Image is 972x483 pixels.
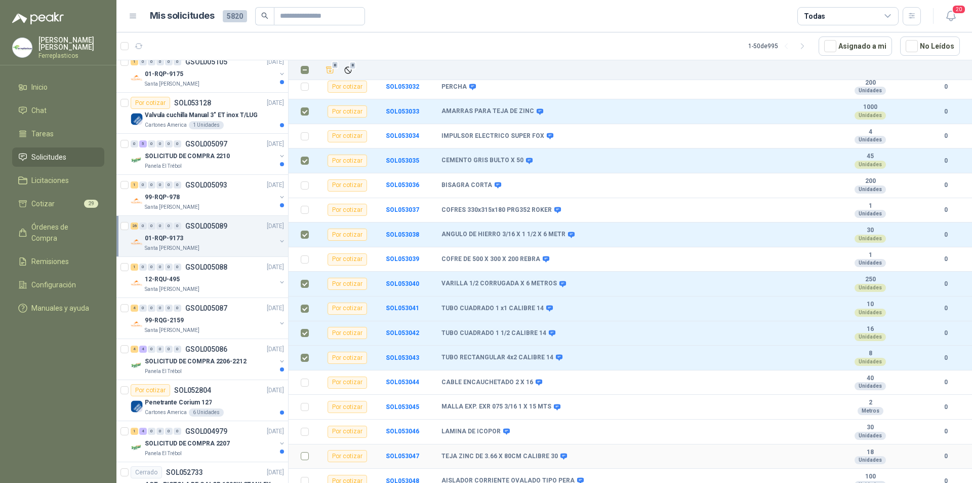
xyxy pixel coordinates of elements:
[31,198,55,209] span: Cotizar
[835,375,905,383] b: 40
[131,305,138,312] div: 4
[328,253,367,266] div: Por cotizar
[441,206,552,214] b: COFRES 330x315x180 PRG352 ROKER
[174,428,181,435] div: 0
[855,309,886,317] div: Unidades
[386,255,419,263] b: SOL053039
[931,156,960,166] b: 0
[441,329,546,338] b: TUBO CUADRADO 1 1/2 CALIBRE 14
[185,58,227,65] p: GSOL005105
[145,193,180,202] p: 99-RQP-978
[31,175,69,186] span: Licitaciones
[835,128,905,136] b: 4
[165,181,173,189] div: 0
[131,222,138,230] div: 26
[145,80,199,88] p: Santa [PERSON_NAME]
[386,206,419,213] b: SOL053037
[139,181,147,189] div: 0
[156,140,164,147] div: 0
[441,354,553,362] b: TUBO RECTANGULAR 4x2 CALIBRE 14
[386,157,419,164] a: SOL053035
[139,58,147,65] div: 0
[441,379,533,387] b: CABLE ENCAUCHETADO 2 X 16
[156,346,164,353] div: 0
[189,121,224,129] div: 1 Unidades
[145,110,258,120] p: Valvula cuchilla Manual 3" ET inox T/LUG
[145,357,247,366] p: SOLICITUD DE COMPRA 2206-2212
[332,61,339,69] span: 8
[12,194,104,213] a: Cotizar29
[12,124,104,143] a: Tareas
[38,36,104,51] p: [PERSON_NAME] [PERSON_NAME]
[386,379,419,386] a: SOL053044
[328,377,367,389] div: Por cotizar
[441,157,523,165] b: CEMENTO GRIS BULTO X 50
[386,231,419,238] a: SOL053038
[131,425,286,458] a: 1 4 0 0 0 0 GSOL004979[DATE] Company LogoSOLICITUD DE COMPRA 2207Panela El Trébol
[835,227,905,235] b: 30
[185,305,227,312] p: GSOL005087
[267,221,284,231] p: [DATE]
[386,453,419,460] b: SOL053047
[835,202,905,210] b: 1
[386,428,419,435] a: SOL053046
[131,428,138,435] div: 1
[145,203,199,211] p: Santa [PERSON_NAME]
[855,358,886,366] div: Unidades
[145,121,187,129] p: Cartones America
[323,63,337,77] button: Añadir
[942,7,960,25] button: 20
[855,284,886,292] div: Unidades
[139,428,147,435] div: 4
[349,61,356,69] span: 8
[148,305,155,312] div: 0
[139,222,147,230] div: 0
[835,399,905,407] b: 2
[165,140,173,147] div: 0
[131,56,286,88] a: 1 0 0 0 0 0 GSOL005105[DATE] Company Logo01-RQP-9175Santa [PERSON_NAME]
[386,83,419,90] b: SOL053032
[267,57,284,67] p: [DATE]
[12,171,104,190] a: Licitaciones
[174,387,211,394] p: SOL052804
[131,264,138,271] div: 1
[328,179,367,192] div: Por cotizar
[835,276,905,284] b: 250
[116,93,288,134] a: Por cotizarSOL053128[DATE] Company LogoValvula cuchilla Manual 3" ET inox T/LUGCartones America1 ...
[31,152,66,163] span: Solicitudes
[835,449,905,457] b: 18
[131,181,138,189] div: 1
[174,222,181,230] div: 0
[441,403,551,411] b: MALLA EXP. EXR 075 3/16 1 X 15 MTS
[855,235,886,243] div: Unidades
[31,82,48,93] span: Inicio
[185,346,227,353] p: GSOL005086
[131,277,143,289] img: Company Logo
[441,305,544,313] b: TUBO CUADRADO 1 x1 CALIBRE 14
[148,428,155,435] div: 0
[148,346,155,353] div: 0
[931,452,960,461] b: 0
[267,304,284,313] p: [DATE]
[174,181,181,189] div: 0
[145,326,199,335] p: Santa [PERSON_NAME]
[131,400,143,413] img: Company Logo
[441,181,492,190] b: BISAGRA CORTA
[931,205,960,215] b: 0
[441,280,557,288] b: VARILLA 1/2 CORRUGADA X 6 METROS
[267,386,284,395] p: [DATE]
[855,333,886,341] div: Unidades
[804,11,825,22] div: Todas
[165,346,173,353] div: 0
[900,36,960,56] button: No Leídos
[267,180,284,190] p: [DATE]
[441,107,534,116] b: AMARRAS PARA TEJA DE ZINC
[328,303,367,315] div: Por cotizar
[835,153,905,161] b: 45
[116,380,288,421] a: Por cotizarSOL052804[DATE] Company LogoPenetrante Corium 127Cartones America6 Unidades
[131,140,138,147] div: 0
[931,304,960,313] b: 0
[12,217,104,248] a: Órdenes de Compra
